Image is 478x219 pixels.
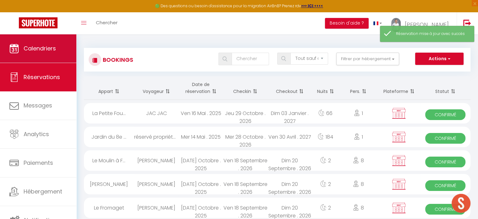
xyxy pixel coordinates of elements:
th: Sort by people [339,76,378,100]
a: >>> ICI <<<< [301,3,323,9]
img: Super Booking [19,17,58,28]
th: Sort by status [420,76,470,100]
th: Sort by rentals [84,76,134,100]
th: Sort by channel [378,76,420,100]
div: Ouvrir le chat [452,194,470,213]
span: Hébergement [24,187,62,195]
button: Filtrer par hébergement [336,53,399,65]
th: Sort by checkout [267,76,312,100]
img: logout [463,19,471,27]
th: Sort by checkin [223,76,267,100]
button: Actions [415,53,464,65]
th: Sort by nights [312,76,339,100]
a: ... [PERSON_NAME] [387,12,457,34]
div: Réservation mise à jour avec succès [396,31,468,37]
img: ... [391,18,401,32]
span: Chercher [96,19,118,26]
button: Besoin d'aide ? [325,18,369,29]
input: Chercher [232,53,269,65]
a: Chercher [91,12,122,34]
span: Messages [24,101,52,109]
span: Calendriers [24,44,56,52]
span: Réservations [24,73,60,81]
span: [PERSON_NAME] [405,21,449,29]
h3: Bookings [101,53,133,67]
span: Analytics [24,130,49,138]
th: Sort by guest [134,76,179,100]
th: Sort by booking date [179,76,223,100]
span: Paiements [24,159,53,167]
